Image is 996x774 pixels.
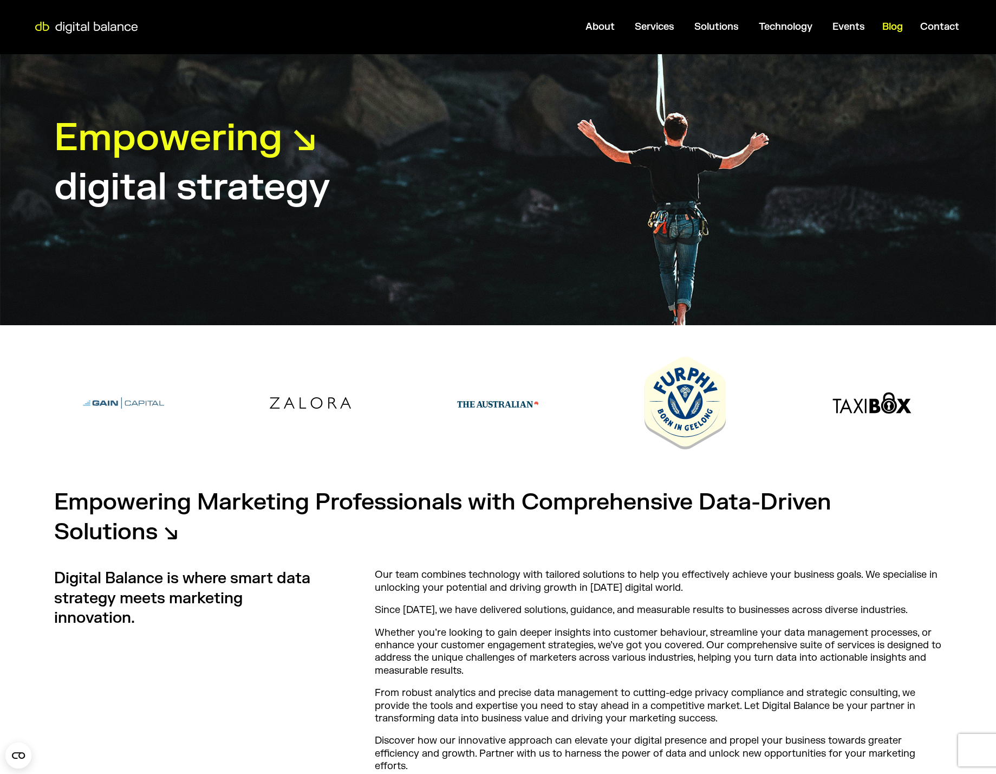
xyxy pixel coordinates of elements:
[694,21,739,33] a: Solutions
[375,687,942,725] p: From robust analytics and precise data management to cutting-edge privacy compliance and strategi...
[147,16,968,37] div: Menu Toggle
[230,336,390,477] div: 15 / 83
[54,569,321,628] h3: Digital Balance is where smart data strategy meets marketing innovation.
[759,21,812,33] a: Technology
[54,488,834,547] h2: Empowering Marketing Professionals with Comprehensive Data-Driven Solutions ↘︎
[375,734,942,772] p: Discover how our innovative approach can elevate your digital presence and propel your business t...
[832,21,865,33] a: Events
[5,743,31,769] button: Open CMP widget
[43,336,204,477] div: 14 / 83
[882,21,903,33] a: Blog
[418,336,578,477] div: 16 / 83
[585,21,615,33] a: About
[54,113,317,163] h1: Empowering ↘︎
[375,604,942,616] p: Since [DATE], we have delivered solutions, guidance, and measurable results to businesses across ...
[54,163,330,212] h1: digital strategy
[375,627,942,678] p: Whether you’re looking to gain deeper insights into customer behaviour, streamline your data mana...
[920,21,959,33] a: Contact
[375,569,942,594] p: Our team combines technology with tailored solutions to help you effectively achieve your busines...
[635,21,674,33] a: Services
[27,22,146,34] img: Digital Balance logo
[147,16,968,37] nav: Menu
[605,336,765,477] div: 17 / 83
[792,336,953,477] div: 18 / 83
